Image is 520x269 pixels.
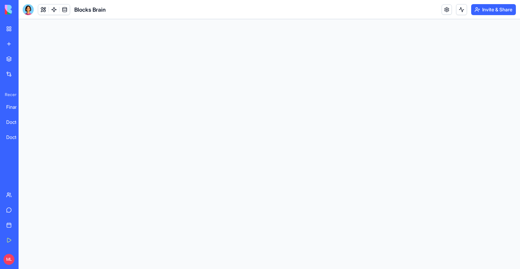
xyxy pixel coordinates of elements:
span: ML [3,254,14,265]
span: Recent [2,92,17,97]
img: logo [5,5,47,14]
a: Doctor Shift Manager [2,115,30,129]
span: Blocks Brain [74,5,106,14]
button: Invite & Share [471,4,516,15]
div: Financial Data Tracker [6,104,25,110]
a: Doctor Shift Manager [2,130,30,144]
div: Doctor Shift Manager [6,119,25,126]
div: Doctor Shift Manager [6,134,25,141]
a: Financial Data Tracker [2,100,30,114]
